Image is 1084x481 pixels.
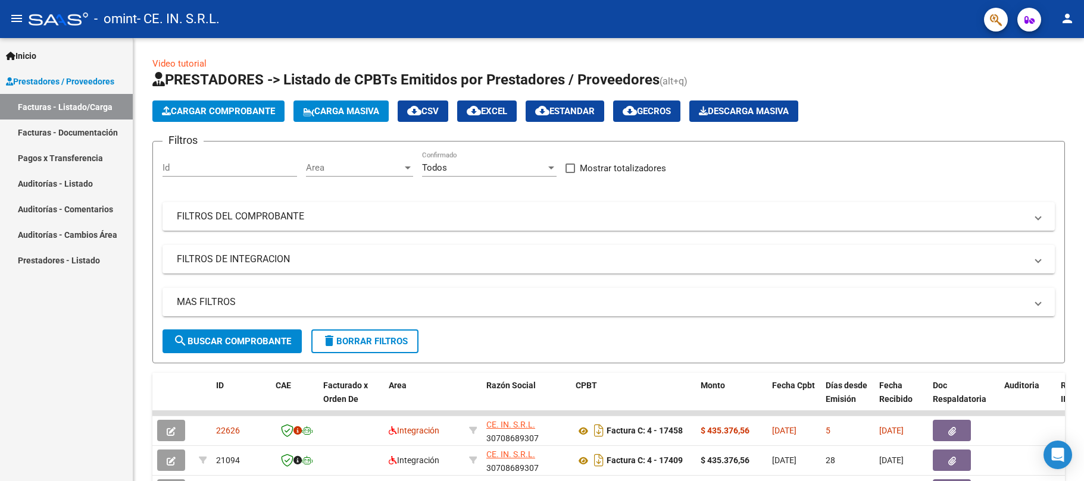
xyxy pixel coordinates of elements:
div: 30708689307 [486,448,566,473]
datatable-header-cell: CAE [271,373,318,425]
span: Inicio [6,49,36,62]
button: Descarga Masiva [689,100,798,122]
app-download-masive: Descarga masiva de comprobantes (adjuntos) [689,100,798,122]
span: 28 [826,455,835,465]
span: Descarga Masiva [699,106,789,117]
span: Integración [389,455,439,465]
span: Mostrar totalizadores [580,161,666,175]
mat-icon: menu [10,11,24,26]
mat-panel-title: FILTROS DEL COMPROBANTE [177,210,1026,223]
datatable-header-cell: Doc Respaldatoria [928,373,999,425]
span: Borrar Filtros [322,336,408,347]
span: Area [389,381,407,390]
button: Borrar Filtros [311,329,418,353]
mat-expansion-panel-header: MAS FILTROS [163,288,1055,316]
button: Buscar Comprobante [163,329,302,353]
button: Estandar [526,100,604,122]
button: Carga Masiva [293,100,389,122]
mat-panel-title: MAS FILTROS [177,295,1026,309]
datatable-header-cell: Area [384,373,464,425]
datatable-header-cell: Razón Social [482,373,571,425]
div: 30708689307 [486,418,566,443]
button: Cargar Comprobante [152,100,285,122]
span: CE. IN. S.R.L. [486,420,535,429]
span: Auditoria [1004,381,1039,390]
datatable-header-cell: Fecha Cpbt [767,373,821,425]
span: 22626 [216,426,240,435]
span: ID [216,381,224,390]
mat-icon: cloud_download [407,103,421,118]
span: Fecha Recibido [879,381,913,404]
span: EXCEL [467,106,507,117]
datatable-header-cell: Monto [696,373,767,425]
span: Doc Respaldatoria [933,381,986,404]
h3: Filtros [163,132,204,149]
datatable-header-cell: Facturado x Orden De [318,373,384,425]
mat-panel-title: FILTROS DE INTEGRACION [177,253,1026,266]
span: Buscar Comprobante [173,336,291,347]
span: Cargar Comprobante [162,106,275,117]
mat-icon: delete [322,334,336,348]
span: Carga Masiva [303,106,379,117]
span: CE. IN. S.R.L. [486,449,535,459]
span: Facturado x Orden De [323,381,368,404]
strong: $ 435.376,56 [701,455,749,465]
mat-expansion-panel-header: FILTROS DEL COMPROBANTE [163,202,1055,231]
mat-icon: person [1060,11,1074,26]
mat-icon: cloud_download [467,103,481,118]
span: Integración [389,426,439,435]
span: Area [306,162,402,173]
span: 21094 [216,455,240,465]
strong: $ 435.376,56 [701,426,749,435]
span: Monto [701,381,725,390]
button: Gecros [613,100,680,122]
span: CAE [276,381,291,390]
span: Prestadores / Proveedores [6,75,114,88]
i: Descargar documento [591,451,607,470]
span: 5 [826,426,830,435]
button: CSV [398,100,448,122]
datatable-header-cell: Fecha Recibido [874,373,928,425]
datatable-header-cell: Días desde Emisión [821,373,874,425]
span: Días desde Emisión [826,381,867,404]
span: - CE. IN. S.R.L. [137,6,220,32]
span: Gecros [623,106,671,117]
span: PRESTADORES -> Listado de CPBTs Emitidos por Prestadores / Proveedores [152,71,660,88]
span: Estandar [535,106,595,117]
mat-icon: cloud_download [535,103,549,118]
button: EXCEL [457,100,517,122]
span: CPBT [576,381,597,390]
div: Open Intercom Messenger [1044,441,1072,469]
span: Razón Social [486,381,536,390]
mat-icon: search [173,334,188,348]
mat-icon: cloud_download [623,103,637,118]
strong: Factura C: 4 - 17458 [607,426,683,436]
span: [DATE] [879,426,904,435]
datatable-header-cell: Auditoria [999,373,1056,425]
span: - omint [94,6,137,32]
span: (alt+q) [660,76,688,87]
span: [DATE] [879,455,904,465]
span: CSV [407,106,439,117]
mat-expansion-panel-header: FILTROS DE INTEGRACION [163,245,1055,273]
datatable-header-cell: CPBT [571,373,696,425]
a: Video tutorial [152,58,207,69]
strong: Factura C: 4 - 17409 [607,456,683,466]
span: [DATE] [772,426,796,435]
span: Fecha Cpbt [772,381,815,390]
datatable-header-cell: ID [211,373,271,425]
span: [DATE] [772,455,796,465]
i: Descargar documento [591,421,607,440]
span: Todos [422,162,447,173]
